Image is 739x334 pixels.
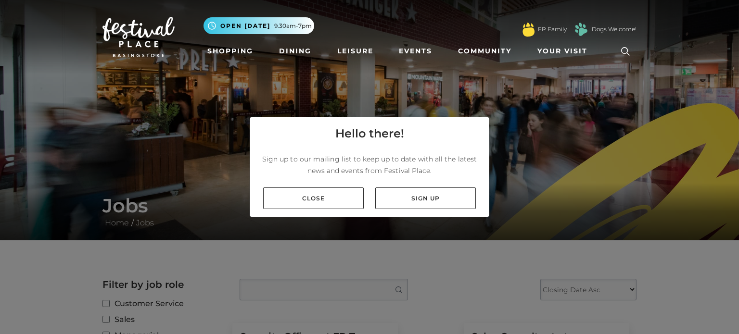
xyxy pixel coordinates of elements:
[274,22,312,30] span: 9.30am-7pm
[454,42,515,60] a: Community
[257,153,482,176] p: Sign up to our mailing list to keep up to date with all the latest news and events from Festival ...
[534,42,596,60] a: Your Visit
[102,17,175,57] img: Festival Place Logo
[263,187,364,209] a: Close
[537,46,587,56] span: Your Visit
[204,17,314,34] button: Open [DATE] 9.30am-7pm
[592,25,637,34] a: Dogs Welcome!
[275,42,315,60] a: Dining
[395,42,436,60] a: Events
[538,25,567,34] a: FP Family
[375,187,476,209] a: Sign up
[335,125,404,142] h4: Hello there!
[220,22,270,30] span: Open [DATE]
[333,42,377,60] a: Leisure
[204,42,257,60] a: Shopping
